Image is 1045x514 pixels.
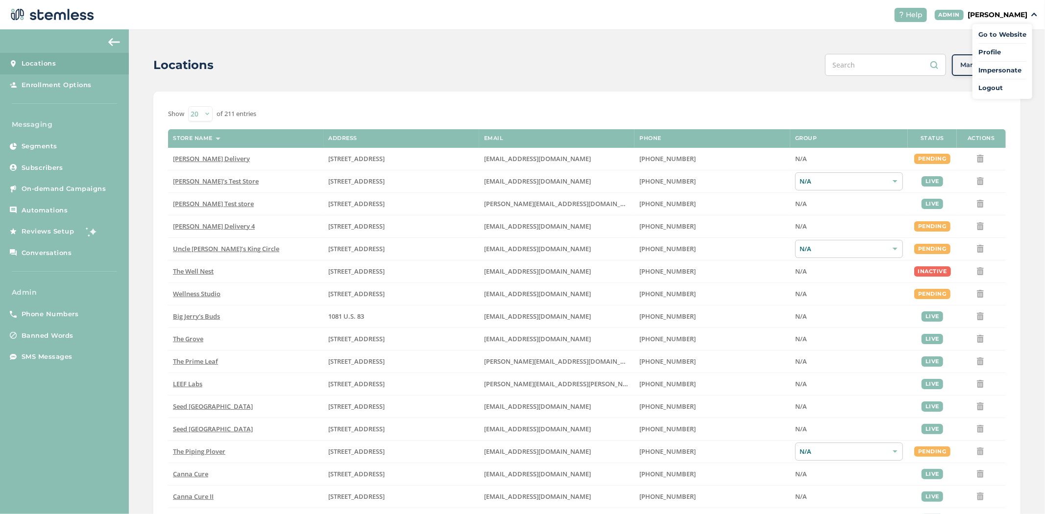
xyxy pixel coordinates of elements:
[795,290,903,298] label: N/A
[484,357,641,366] span: [PERSON_NAME][EMAIL_ADDRESS][DOMAIN_NAME]
[639,379,696,388] span: [PHONE_NUMBER]
[173,402,253,411] span: Seed [GEOGRAPHIC_DATA]
[922,176,943,187] div: live
[922,469,943,479] div: live
[329,335,474,343] label: 8155 Center Street
[639,222,785,231] label: (818) 561-0790
[484,135,504,141] label: Email
[484,312,630,321] label: info@bigjerrysbuds.com
[329,244,385,253] span: [STREET_ADDRESS]
[329,469,385,478] span: [STREET_ADDRESS]
[484,447,630,456] label: info@pipingplover.com
[914,244,950,254] div: pending
[173,135,213,141] label: Store name
[968,10,1027,20] p: [PERSON_NAME]
[173,289,220,298] span: Wellness Studio
[329,199,385,208] span: [STREET_ADDRESS]
[173,199,254,208] span: [PERSON_NAME] Test store
[639,154,696,163] span: [PHONE_NUMBER]
[639,135,661,141] label: Phone
[173,357,318,366] label: The Prime Leaf
[329,177,385,186] span: [STREET_ADDRESS]
[173,402,318,411] label: Seed Portland
[173,357,218,366] span: The Prime Leaf
[639,155,785,163] label: (818) 561-0790
[173,312,318,321] label: Big Jerry's Buds
[329,402,474,411] label: 553 Congress Street
[173,335,318,343] label: The Grove
[173,244,279,253] span: Uncle [PERSON_NAME]’s King Circle
[639,380,785,388] label: (707) 513-9697
[795,357,903,366] label: N/A
[173,424,253,433] span: Seed [GEOGRAPHIC_DATA]
[329,402,385,411] span: [STREET_ADDRESS]
[922,311,943,322] div: live
[173,492,214,501] span: Canna Cure II
[484,447,591,456] span: [EMAIL_ADDRESS][DOMAIN_NAME]
[639,245,785,253] label: (907) 330-7833
[484,379,691,388] span: [PERSON_NAME][EMAIL_ADDRESS][PERSON_NAME][DOMAIN_NAME]
[329,290,474,298] label: 123 Main Street
[329,267,385,276] span: [STREET_ADDRESS]
[639,402,785,411] label: (207) 747-4648
[329,492,385,501] span: [STREET_ADDRESS]
[484,222,630,231] label: arman91488@gmail.com
[484,155,630,163] label: arman91488@gmail.com
[484,380,630,388] label: josh.bowers@leefca.com
[329,222,474,231] label: 17523 Ventura Boulevard
[216,138,220,140] img: icon-sort-1e1d7615.svg
[173,267,214,276] span: The Well Nest
[484,470,630,478] label: info@shopcannacure.com
[795,135,817,141] label: Group
[795,200,903,208] label: N/A
[639,200,785,208] label: (503) 332-4545
[795,425,903,433] label: N/A
[329,289,385,298] span: [STREET_ADDRESS]
[906,10,923,20] span: Help
[795,172,903,190] div: N/A
[639,267,696,276] span: [PHONE_NUMBER]
[153,56,214,74] h2: Locations
[914,221,950,232] div: pending
[978,30,1026,40] a: Go to Website
[639,357,696,366] span: [PHONE_NUMBER]
[922,401,943,412] div: live
[484,245,630,253] label: christian@uncleherbsak.com
[329,200,474,208] label: 5241 Center Boulevard
[639,312,696,321] span: [PHONE_NUMBER]
[639,267,785,276] label: (269) 929-8463
[22,206,68,215] span: Automations
[639,290,785,298] label: (269) 929-8463
[639,199,696,208] span: [PHONE_NUMBER]
[484,177,591,186] span: [EMAIL_ADDRESS][DOMAIN_NAME]
[22,352,73,362] span: SMS Messages
[484,267,630,276] label: vmrobins@gmail.com
[329,357,474,366] label: 4120 East Speedway Boulevard
[639,469,696,478] span: [PHONE_NUMBER]
[484,334,591,343] span: [EMAIL_ADDRESS][DOMAIN_NAME]
[639,424,696,433] span: [PHONE_NUMBER]
[639,357,785,366] label: (520) 272-8455
[329,424,385,433] span: [STREET_ADDRESS]
[329,177,474,186] label: 123 East Main Street
[22,309,79,319] span: Phone Numbers
[173,200,318,208] label: Swapnil Test store
[173,447,225,456] span: The Piping Plover
[978,83,1026,93] a: Logout
[173,267,318,276] label: The Well Nest
[795,402,903,411] label: N/A
[173,380,318,388] label: LEEF Labs
[173,154,250,163] span: [PERSON_NAME] Delivery
[484,424,591,433] span: [EMAIL_ADDRESS][DOMAIN_NAME]
[329,447,474,456] label: 10 Main Street
[484,312,591,321] span: [EMAIL_ADDRESS][DOMAIN_NAME]
[168,109,184,119] label: Show
[484,222,591,231] span: [EMAIL_ADDRESS][DOMAIN_NAME]
[795,335,903,343] label: N/A
[484,177,630,186] label: brianashen@gmail.com
[329,267,474,276] label: 1005 4th Avenue
[996,467,1045,514] div: Chat Widget
[329,470,474,478] label: 2720 Northwest Sheridan Road
[639,335,785,343] label: (619) 600-1269
[639,402,696,411] span: [PHONE_NUMBER]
